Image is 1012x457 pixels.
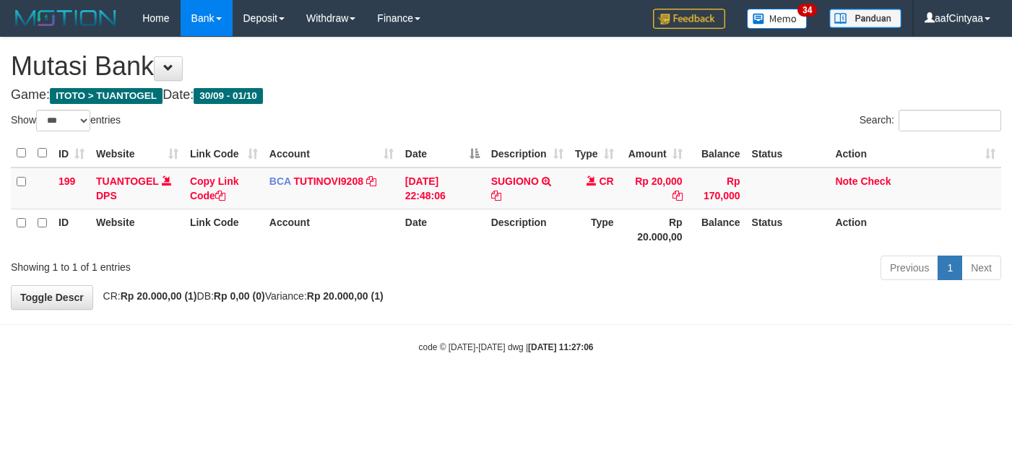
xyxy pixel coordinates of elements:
[269,175,291,187] span: BCA
[688,139,746,167] th: Balance
[860,175,891,187] a: Check
[214,290,265,302] strong: Rp 0,00 (0)
[746,139,830,167] th: Status
[860,110,1001,131] label: Search:
[485,139,569,167] th: Description: activate to sort column ascending
[881,256,938,280] a: Previous
[11,254,411,274] div: Showing 1 to 1 of 1 entries
[835,175,857,187] a: Note
[620,139,688,167] th: Amount: activate to sort column ascending
[184,139,264,167] th: Link Code: activate to sort column ascending
[620,167,688,209] td: Rp 20,000
[36,110,90,131] select: Showentries
[938,256,962,280] a: 1
[653,9,725,29] img: Feedback.jpg
[829,209,1001,250] th: Action
[90,167,184,209] td: DPS
[419,342,594,352] small: code © [DATE]-[DATE] dwg |
[59,175,75,187] span: 199
[797,4,817,17] span: 34
[11,285,93,310] a: Toggle Descr
[688,209,746,250] th: Balance
[11,110,121,131] label: Show entries
[399,209,485,250] th: Date
[746,209,830,250] th: Status
[50,88,163,104] span: ITOTO > TUANTOGEL
[620,209,688,250] th: Rp 20.000,00
[485,209,569,250] th: Description
[96,290,384,302] span: CR: DB: Variance:
[528,342,593,352] strong: [DATE] 11:27:06
[672,190,683,201] a: Copy Rp 20,000 to clipboard
[366,175,376,187] a: Copy TUTINOVI9208 to clipboard
[294,175,363,187] a: TUTINOVI9208
[264,139,399,167] th: Account: activate to sort column ascending
[194,88,263,104] span: 30/09 - 01/10
[11,88,1001,103] h4: Game: Date:
[90,139,184,167] th: Website: activate to sort column ascending
[399,139,485,167] th: Date: activate to sort column descending
[569,139,620,167] th: Type: activate to sort column ascending
[599,175,613,187] span: CR
[184,209,264,250] th: Link Code
[829,9,901,28] img: panduan.png
[688,167,746,209] td: Rp 170,000
[53,209,90,250] th: ID
[53,139,90,167] th: ID: activate to sort column ascending
[190,175,239,201] a: Copy Link Code
[899,110,1001,131] input: Search:
[96,175,159,187] a: TUANTOGEL
[307,290,384,302] strong: Rp 20.000,00 (1)
[11,52,1001,81] h1: Mutasi Bank
[90,209,184,250] th: Website
[569,209,620,250] th: Type
[11,7,121,29] img: MOTION_logo.png
[121,290,197,302] strong: Rp 20.000,00 (1)
[491,190,501,201] a: Copy SUGIONO to clipboard
[961,256,1001,280] a: Next
[491,175,539,187] a: SUGIONO
[747,9,808,29] img: Button%20Memo.svg
[399,167,485,209] td: [DATE] 22:48:06
[264,209,399,250] th: Account
[829,139,1001,167] th: Action: activate to sort column ascending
